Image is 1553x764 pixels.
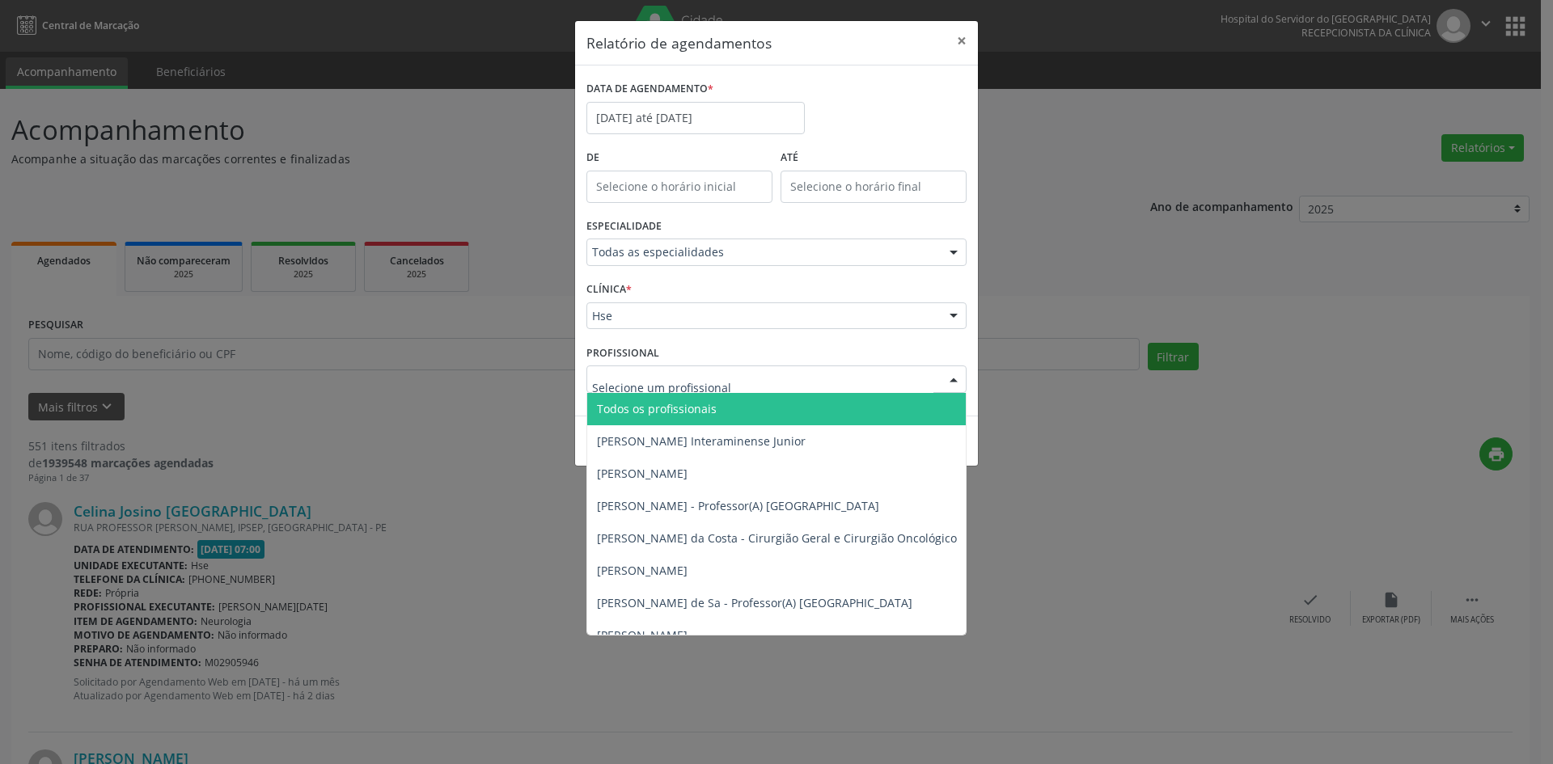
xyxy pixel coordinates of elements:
label: De [586,146,772,171]
label: ESPECIALIDADE [586,214,662,239]
input: Selecione uma data ou intervalo [586,102,805,134]
span: [PERSON_NAME] [597,627,688,643]
h5: Relatório de agendamentos [586,32,772,53]
span: [PERSON_NAME] [597,466,688,481]
span: [PERSON_NAME] - Professor(A) [GEOGRAPHIC_DATA] [597,498,879,513]
span: [PERSON_NAME] [597,563,688,578]
input: Selecione o horário final [781,171,967,203]
label: DATA DE AGENDAMENTO [586,77,713,102]
input: Selecione um profissional [592,371,933,403]
label: PROFISSIONAL [586,340,659,365]
span: [PERSON_NAME] Interaminense Junior [597,433,806,449]
span: Todos os profissionais [597,401,717,416]
label: CLÍNICA [586,277,632,302]
span: [PERSON_NAME] da Costa - Cirurgião Geral e Cirurgião Oncológico [597,530,957,546]
span: Hse [592,308,933,324]
span: Todas as especialidades [592,244,933,260]
label: ATÉ [781,146,967,171]
button: Close [946,21,978,61]
span: [PERSON_NAME] de Sa - Professor(A) [GEOGRAPHIC_DATA] [597,595,912,610]
input: Selecione o horário inicial [586,171,772,203]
